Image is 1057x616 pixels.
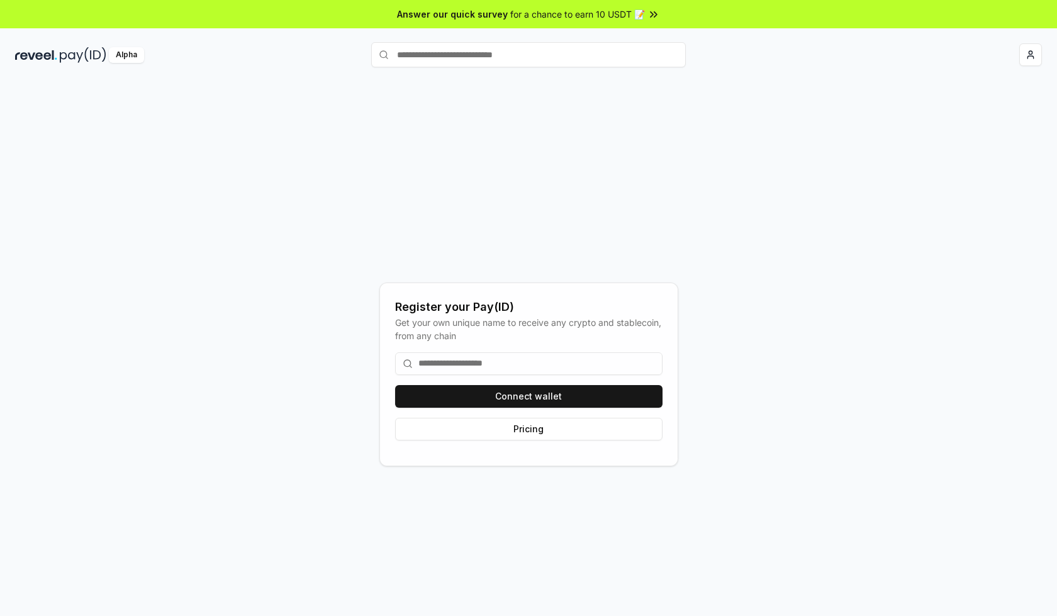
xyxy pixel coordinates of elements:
[395,316,663,342] div: Get your own unique name to receive any crypto and stablecoin, from any chain
[395,385,663,408] button: Connect wallet
[395,298,663,316] div: Register your Pay(ID)
[15,47,57,63] img: reveel_dark
[397,8,508,21] span: Answer our quick survey
[109,47,144,63] div: Alpha
[60,47,106,63] img: pay_id
[395,418,663,440] button: Pricing
[510,8,645,21] span: for a chance to earn 10 USDT 📝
